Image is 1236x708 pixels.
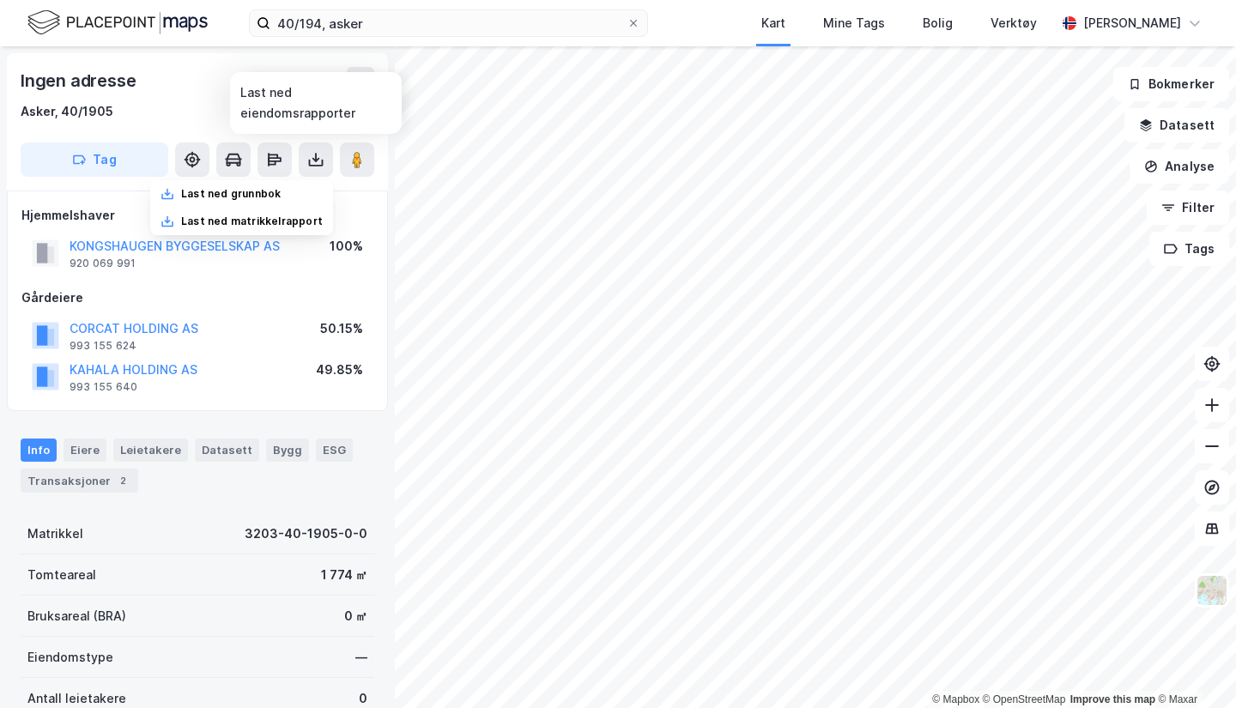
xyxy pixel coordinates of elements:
div: Bolig [923,13,953,33]
div: Asker, 40/1905 [21,101,113,122]
button: Bokmerker [1113,67,1229,101]
div: 1 774 ㎡ [321,565,367,585]
div: Eiere [64,439,106,461]
div: Bygg [266,439,309,461]
iframe: Chat Widget [1150,626,1236,708]
div: 3203-40-1905-0-0 [245,523,367,544]
div: Tomteareal [27,565,96,585]
div: 50.15% [320,318,363,339]
div: ESG [316,439,353,461]
div: Last ned matrikkelrapport [181,215,323,228]
div: 2 [114,472,131,489]
div: Ingen adresse [21,67,139,94]
div: 0 ㎡ [344,606,367,626]
div: Eiendomstype [27,647,113,668]
div: 920 069 991 [70,257,136,270]
a: Improve this map [1070,693,1155,705]
div: [PERSON_NAME] [1083,13,1181,33]
button: Analyse [1130,149,1229,184]
button: Tags [1149,232,1229,266]
div: 49.85% [316,360,363,380]
div: Mine Tags [823,13,885,33]
div: Transaksjoner [21,469,138,493]
input: Søk på adresse, matrikkel, gårdeiere, leietakere eller personer [270,10,627,36]
img: logo.f888ab2527a4732fd821a326f86c7f29.svg [27,8,208,38]
div: Kart [761,13,785,33]
div: Info [21,439,57,461]
div: 993 155 640 [70,380,137,394]
img: Z [1196,574,1228,607]
div: Kontrollprogram for chat [1150,626,1236,708]
div: Leietakere [113,439,188,461]
div: Datasett [195,439,259,461]
div: Verktøy [991,13,1037,33]
button: Datasett [1124,108,1229,142]
button: Tag [21,142,168,177]
div: Hjemmelshaver [21,205,373,226]
div: 993 155 624 [70,339,136,353]
button: Filter [1147,191,1229,225]
div: Bruksareal (BRA) [27,606,126,626]
a: Mapbox [932,693,979,705]
div: Last ned grunnbok [181,187,281,201]
div: 100% [330,236,363,257]
div: — [355,647,367,668]
div: Matrikkel [27,523,83,544]
div: Gårdeiere [21,287,373,308]
a: OpenStreetMap [983,693,1066,705]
